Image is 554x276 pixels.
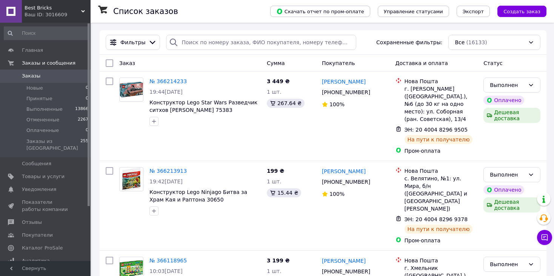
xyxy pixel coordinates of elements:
span: Заказы и сообщения [22,60,75,67]
a: Конструктор Lego Ninjago Битва за Храм Кая и Раптона 30650 [149,189,247,203]
input: Поиск [4,26,89,40]
img: Фото товару [120,82,143,98]
span: 100% [329,101,345,107]
span: 3 449 ₴ [267,78,290,84]
span: 100% [329,191,345,197]
div: Оплачено [483,96,524,105]
span: 2267 [78,116,88,123]
div: Выполнен [490,81,525,89]
span: Экспорт [463,9,484,14]
div: 15.44 ₴ [267,188,301,197]
div: Дешевая доставка [483,197,540,212]
div: г. [PERSON_NAME] ([GEOGRAPHIC_DATA].), №6 (до 30 кг на одно место): ул. Соборная (ран. Советская)... [405,85,478,123]
div: Выполнен [490,171,525,179]
span: Каталог ProSale [22,245,63,251]
a: № 366118965 [149,257,187,264]
a: Фото товару [119,167,143,191]
h1: Список заказов [113,7,178,16]
span: 255 [80,138,88,152]
span: Принятые [26,95,52,102]
a: [PERSON_NAME] [322,78,366,85]
span: Заказы [22,73,40,79]
span: 0 [86,127,88,134]
span: 199 ₴ [267,168,284,174]
span: Отмененные [26,116,59,123]
span: 0 [86,85,88,91]
span: Выполненные [26,106,63,113]
div: Ваш ID: 3016609 [25,11,91,18]
span: Best Bricks [25,5,81,11]
span: Показатели работы компании [22,199,70,212]
span: 13866 [75,106,88,113]
span: Сообщения [22,160,51,167]
div: Дешевая доставка [483,108,540,123]
span: Фильтры [120,39,145,46]
span: 10:03[DATE] [149,268,183,274]
div: 267.64 ₴ [267,99,305,108]
span: Заказ [119,60,135,66]
a: № 366214233 [149,78,187,84]
a: [PERSON_NAME] [322,257,366,265]
span: Главная [22,47,43,54]
span: 19:44[DATE] [149,89,183,95]
div: Пром-оплата [405,237,478,244]
img: Фото товару [122,167,140,191]
div: с. Велятино, №1: ул. Мира, б/н ([GEOGRAPHIC_DATA] и [GEOGRAPHIC_DATA][PERSON_NAME]) [405,175,478,212]
span: ЭН: 20 4004 8296 9505 [405,127,468,133]
span: Сохраненные фильтры: [376,39,442,46]
span: 1 шт. [267,89,282,95]
button: Экспорт [457,6,490,17]
span: 0 [86,95,88,102]
button: Создать заказ [497,6,546,17]
span: Управление статусами [384,9,443,14]
a: Конструктор Lego Star Wars Разведчик ситхов [PERSON_NAME] 75383 [149,99,257,113]
div: Оплачено [483,185,524,194]
span: 1 шт. [267,268,282,274]
span: 3 199 ₴ [267,257,290,264]
span: ЭН: 20 4004 8296 9378 [405,216,468,222]
span: Заказы из [GEOGRAPHIC_DATA] [26,138,80,152]
div: Нова Пошта [405,257,478,264]
span: 1 шт. [267,178,282,185]
span: Все [455,39,465,46]
span: Покупатели [22,232,53,239]
span: Сумма [267,60,285,66]
div: Пром-оплата [405,147,478,155]
a: Фото товару [119,78,143,102]
span: Создать заказ [503,9,540,14]
span: Аналитика [22,257,50,264]
div: [PHONE_NUMBER] [320,87,372,98]
span: Статус [483,60,503,66]
span: Товары и услуги [22,173,65,180]
a: № 366213913 [149,168,187,174]
span: Оплаченные [26,127,59,134]
span: Отзывы [22,219,42,226]
span: Покупатель [322,60,355,66]
span: Доставка и оплата [395,60,448,66]
span: Новые [26,85,43,91]
a: [PERSON_NAME] [322,167,366,175]
span: 19:42[DATE] [149,178,183,185]
div: Выполнен [490,260,525,268]
button: Управление статусами [378,6,449,17]
div: На пути к получателю [405,135,473,144]
a: Создать заказ [490,8,546,14]
div: Нова Пошта [405,78,478,85]
input: Поиск по номеру заказа, ФИО покупателя, номеру телефона, Email, номеру накладной [166,35,356,50]
div: [PHONE_NUMBER] [320,177,372,187]
button: Чат с покупателем [537,230,552,245]
span: Уведомления [22,186,56,193]
div: Нова Пошта [405,167,478,175]
div: На пути к получателю [405,225,473,234]
span: Скачать отчет по пром-оплате [276,8,364,15]
button: Скачать отчет по пром-оплате [270,6,370,17]
span: (16133) [466,39,487,45]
